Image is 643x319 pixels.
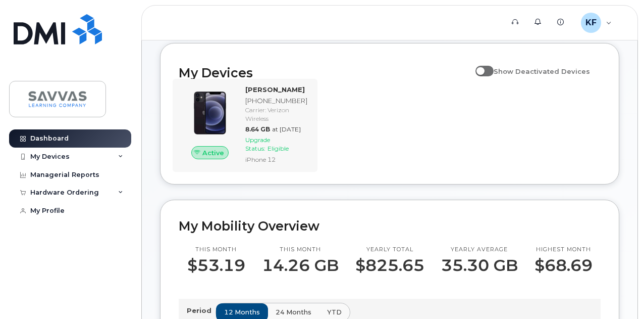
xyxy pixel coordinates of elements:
[355,246,424,254] p: Yearly total
[245,125,270,133] span: 8.64 GB
[187,90,233,136] img: iPhone_12.jpg
[475,62,484,70] input: Show Deactivated Devices
[179,85,311,166] a: Active[PERSON_NAME][PHONE_NUMBER]Carrier: Verizon Wireless8.64 GBat [DATE]Upgrade Status:Eligible...
[262,256,339,275] p: 14.26 GB
[187,246,245,254] p: This month
[327,307,342,317] span: YTD
[245,85,305,94] strong: [PERSON_NAME]
[355,256,424,275] p: $825.65
[245,106,307,123] div: Carrier: Verizon Wireless
[599,275,635,311] iframe: Messenger Launcher
[187,306,216,315] p: Period
[179,218,601,234] h2: My Mobility Overview
[187,256,245,275] p: $53.19
[245,96,307,106] div: [PHONE_NUMBER]
[585,17,597,29] span: KF
[272,125,301,133] span: at [DATE]
[534,246,593,254] p: Highest month
[262,246,339,254] p: This month
[245,136,270,152] span: Upgrade Status:
[574,13,619,33] div: Kristin Fezzuoglio
[534,256,593,275] p: $68.69
[276,307,311,317] span: 24 months
[441,256,518,275] p: 35.30 GB
[494,67,590,75] span: Show Deactivated Devices
[179,65,470,80] h2: My Devices
[267,145,289,152] span: Eligible
[441,246,518,254] p: Yearly average
[202,148,224,158] span: Active
[245,155,307,164] div: iPhone 12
